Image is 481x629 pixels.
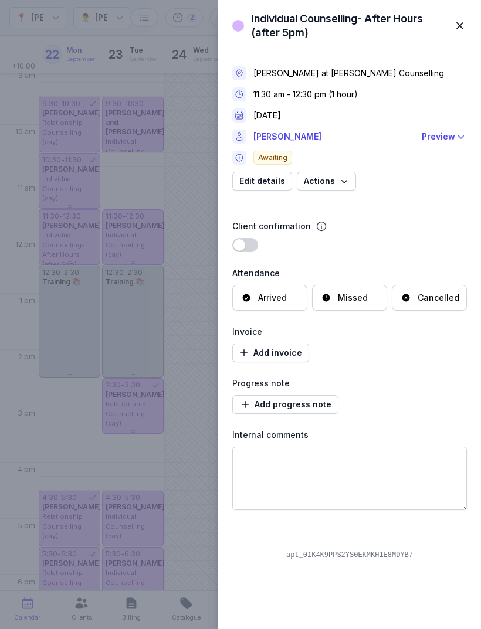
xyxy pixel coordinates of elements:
div: Internal comments [232,428,467,442]
div: [PERSON_NAME] at [PERSON_NAME] Counselling [253,67,444,79]
button: Preview [422,130,467,144]
div: Preview [422,130,455,144]
span: Add invoice [239,346,302,360]
div: Progress note [232,376,467,390]
div: Individual Counselling- After Hours (after 5pm) [251,12,446,40]
span: Edit details [239,174,285,188]
div: Invoice [232,325,467,339]
div: Arrived [258,292,287,304]
button: Edit details [232,172,292,191]
span: Actions [304,174,349,188]
div: [DATE] [253,110,281,121]
div: apt_01K4K9PPS2YS0EKMKH1E8MDYB7 [282,550,418,560]
div: Client confirmation [232,219,311,233]
button: Actions [297,172,356,191]
div: Cancelled [418,292,459,304]
a: [PERSON_NAME] [253,130,415,144]
span: Awaiting [253,151,292,165]
div: Missed [338,292,368,304]
span: Add progress note [239,397,331,412]
div: Attendance [232,266,467,280]
div: 11:30 am - 12:30 pm (1 hour) [253,89,358,100]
